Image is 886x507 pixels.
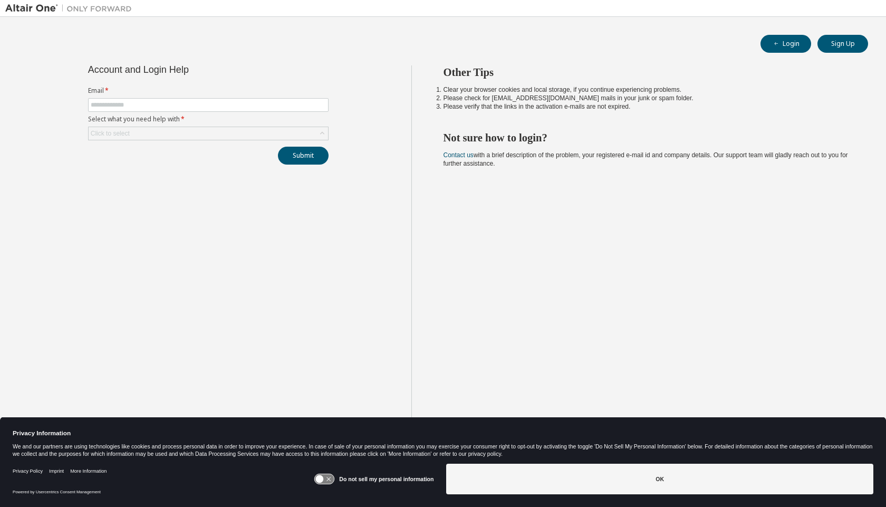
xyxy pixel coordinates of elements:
[444,131,850,145] h2: Not sure how to login?
[444,65,850,79] h2: Other Tips
[88,87,329,95] label: Email
[444,102,850,111] li: Please verify that the links in the activation e-mails are not expired.
[91,129,130,138] div: Click to select
[760,35,811,53] button: Login
[817,35,868,53] button: Sign Up
[278,147,329,165] button: Submit
[444,151,848,167] span: with a brief description of the problem, your registered e-mail id and company details. Our suppo...
[444,151,474,159] a: Contact us
[444,94,850,102] li: Please check for [EMAIL_ADDRESS][DOMAIN_NAME] mails in your junk or spam folder.
[444,85,850,94] li: Clear your browser cookies and local storage, if you continue experiencing problems.
[89,127,328,140] div: Click to select
[88,115,329,123] label: Select what you need help with
[88,65,281,74] div: Account and Login Help
[5,3,137,14] img: Altair One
